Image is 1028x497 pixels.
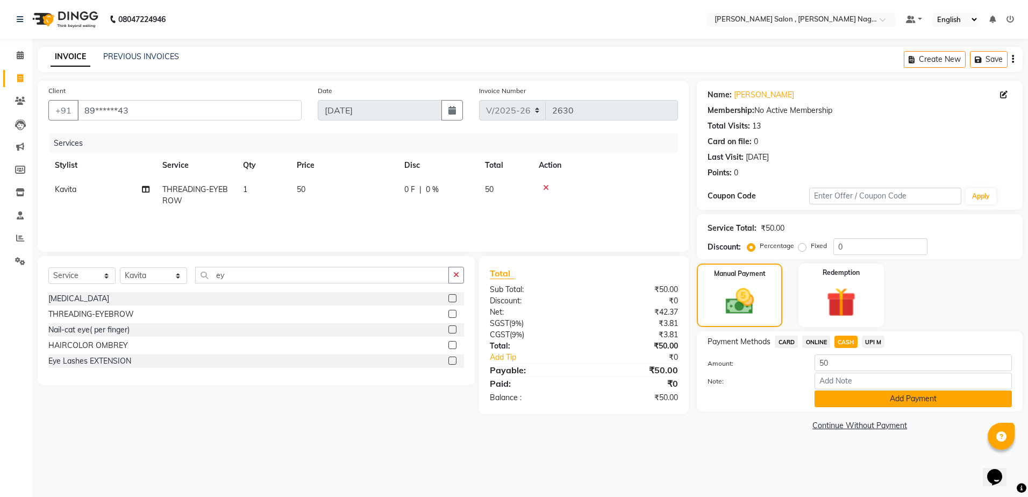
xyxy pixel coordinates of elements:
[162,184,228,205] span: THREADING-EYEBROW
[699,359,806,368] label: Amount:
[815,354,1012,371] input: Amount
[584,284,686,295] div: ₹50.00
[734,167,738,179] div: 0
[290,153,398,177] th: Price
[48,100,78,120] button: +91
[398,153,479,177] th: Disc
[708,105,754,116] div: Membership:
[482,340,584,352] div: Total:
[708,136,752,147] div: Card on file:
[48,86,66,96] label: Client
[708,167,732,179] div: Points:
[717,285,763,318] img: _cash.svg
[49,133,686,153] div: Services
[297,184,305,194] span: 50
[482,307,584,318] div: Net:
[584,307,686,318] div: ₹42.37
[699,377,806,386] label: Note:
[584,340,686,352] div: ₹50.00
[815,390,1012,407] button: Add Payment
[584,392,686,403] div: ₹50.00
[809,188,961,204] input: Enter Offer / Coupon Code
[708,336,770,347] span: Payment Methods
[708,152,744,163] div: Last Visit:
[103,52,179,61] a: PREVIOUS INVOICES
[118,4,166,34] b: 08047224946
[237,153,290,177] th: Qty
[48,340,128,351] div: HAIRCOLOR OMBREY
[490,318,509,328] span: SGST
[318,86,332,96] label: Date
[482,318,584,329] div: ( )
[55,184,76,194] span: Kavita
[746,152,769,163] div: [DATE]
[708,105,1012,116] div: No Active Membership
[708,223,756,234] div: Service Total:
[708,120,750,132] div: Total Visits:
[479,86,526,96] label: Invoice Number
[775,336,798,348] span: CARD
[811,241,827,251] label: Fixed
[862,336,885,348] span: UPI M
[404,184,415,195] span: 0 F
[490,330,510,339] span: CGST
[479,153,532,177] th: Total
[760,241,794,251] label: Percentage
[482,352,601,363] a: Add Tip
[48,309,134,320] div: THREADING-EYEBROW
[482,295,584,307] div: Discount:
[708,190,809,202] div: Coupon Code
[584,329,686,340] div: ₹3.81
[156,153,237,177] th: Service
[48,153,156,177] th: Stylist
[584,364,686,377] div: ₹50.00
[708,242,741,253] div: Discount:
[983,454,1017,486] iframe: chat widget
[490,268,515,279] span: Total
[419,184,422,195] span: |
[601,352,687,363] div: ₹0
[532,153,678,177] th: Action
[584,318,686,329] div: ₹3.81
[482,392,584,403] div: Balance :
[48,293,109,304] div: [MEDICAL_DATA]
[48,324,130,336] div: Nail-cat eye( per finger)
[482,284,584,295] div: Sub Total:
[699,420,1020,431] a: Continue Without Payment
[815,373,1012,389] input: Add Note
[823,268,860,278] label: Redemption
[734,89,794,101] a: [PERSON_NAME]
[48,356,131,367] div: Eye Lashes EXTENSION
[761,223,784,234] div: ₹50.00
[584,377,686,390] div: ₹0
[195,267,449,283] input: Search or Scan
[482,377,584,390] div: Paid:
[802,336,830,348] span: ONLINE
[584,295,686,307] div: ₹0
[970,51,1008,68] button: Save
[426,184,439,195] span: 0 %
[243,184,247,194] span: 1
[512,330,522,339] span: 9%
[714,269,766,279] label: Manual Payment
[752,120,761,132] div: 13
[817,284,865,321] img: _gift.svg
[51,47,90,67] a: INVOICE
[708,89,732,101] div: Name:
[482,364,584,377] div: Payable:
[485,184,494,194] span: 50
[834,336,858,348] span: CASH
[904,51,966,68] button: Create New
[482,329,584,340] div: ( )
[77,100,302,120] input: Search by Name/Mobile/Email/Code
[27,4,101,34] img: logo
[966,188,996,204] button: Apply
[754,136,758,147] div: 0
[511,319,522,328] span: 9%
